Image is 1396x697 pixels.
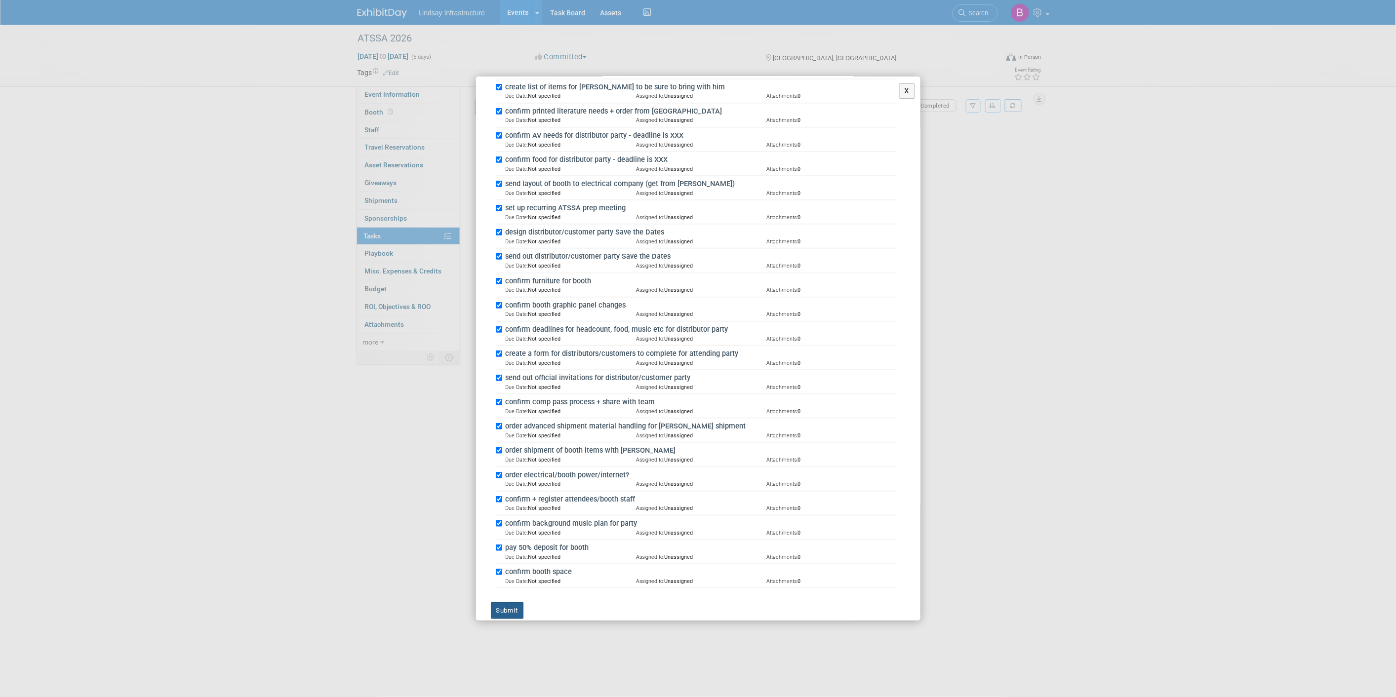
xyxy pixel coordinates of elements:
[503,567,897,578] label: confirm booth space
[766,456,897,464] td: 0
[636,432,664,439] span: Assigned to:
[636,335,766,343] td: Unassigned
[636,165,766,173] td: Unassigned
[506,262,636,270] td: Not specified
[503,397,897,408] label: confirm comp pass process + share with team
[766,214,798,221] span: Attachments:
[506,142,528,148] span: Due Date:
[506,336,528,342] span: Due Date:
[636,359,766,367] td: Unassigned
[636,505,664,511] span: Assigned to:
[766,432,798,439] span: Attachments:
[503,421,897,432] label: order advanced shipment material handling for [PERSON_NAME] shipment
[636,286,766,294] td: Unassigned
[506,311,528,317] span: Due Date:
[503,227,897,238] label: design distributor/customer party Save the Dates
[506,578,636,585] td: Not specified
[636,360,664,366] span: Assigned to:
[766,408,798,415] span: Attachments:
[636,311,664,317] span: Assigned to:
[503,251,897,262] label: send out distributor/customer party Save the Dates
[506,529,636,537] td: Not specified
[766,92,897,100] td: 0
[636,310,766,318] td: Unassigned
[636,141,766,149] td: Unassigned
[506,408,636,415] td: Not specified
[636,93,664,99] span: Assigned to:
[766,262,897,270] td: 0
[506,165,636,173] td: Not specified
[503,300,897,311] label: confirm booth graphic panel changes
[503,324,897,335] label: confirm deadlines for headcount, food, music etc for distributor party
[506,238,636,245] td: Not specified
[506,360,528,366] span: Due Date:
[636,578,664,584] span: Assigned to:
[506,504,636,512] td: Not specified
[503,494,897,505] label: confirm + register attendees/booth staff
[766,554,798,560] span: Attachments:
[766,190,897,197] td: 0
[491,602,523,619] button: Submit
[636,190,766,197] td: Unassigned
[506,286,636,294] td: Not specified
[766,384,897,391] td: 0
[636,238,766,245] td: Unassigned
[766,287,798,293] span: Attachments:
[636,262,766,270] td: Unassigned
[766,310,897,318] td: 0
[506,432,528,439] span: Due Date:
[506,456,636,464] td: Not specified
[636,214,664,221] span: Assigned to:
[766,530,798,536] span: Attachments:
[766,481,798,487] span: Attachments:
[506,310,636,318] td: Not specified
[503,470,897,481] label: order electrical/booth power/internet?
[766,553,897,561] td: 0
[766,165,897,173] td: 0
[636,336,664,342] span: Assigned to:
[503,155,897,165] label: confirm food for distributor party - deadline is XXX
[506,530,528,536] span: Due Date:
[506,238,528,245] span: Due Date:
[503,106,897,117] label: confirm printed literature needs + order from [GEOGRAPHIC_DATA]
[506,384,636,391] td: Not specified
[506,335,636,343] td: Not specified
[506,263,528,269] span: Due Date:
[506,408,528,415] span: Due Date:
[636,504,766,512] td: Unassigned
[503,373,897,384] label: send out official invitations for distributor/customer party
[503,348,897,359] label: create a form for distributors/customers to complete for attending party
[766,238,897,245] td: 0
[506,190,636,197] td: Not specified
[506,141,636,149] td: Not specified
[506,578,528,584] span: Due Date:
[506,166,528,172] span: Due Date:
[766,505,798,511] span: Attachments:
[636,553,766,561] td: Unassigned
[503,276,897,287] label: confirm furniture for booth
[506,214,636,221] td: Not specified
[636,190,664,196] span: Assigned to:
[503,203,897,214] label: set up recurring ATSSA prep meeting
[503,179,897,190] label: send layout of booth to electrical company (get from [PERSON_NAME])
[766,408,897,415] td: 0
[766,529,897,537] td: 0
[506,92,636,100] td: Not specified
[766,311,798,317] span: Attachments:
[766,116,897,124] td: 0
[766,480,897,488] td: 0
[506,116,636,124] td: Not specified
[636,530,664,536] span: Assigned to:
[503,130,897,141] label: confirm AV needs for distributor party - deadline is XXX
[766,238,798,245] span: Attachments:
[766,117,798,123] span: Attachments:
[636,456,766,464] td: Unassigned
[766,578,798,584] span: Attachments:
[766,578,897,585] td: 0
[636,578,766,585] td: Unassigned
[766,190,798,196] span: Attachments:
[503,518,897,529] label: confirm background music plan for party
[636,408,664,415] span: Assigned to:
[636,214,766,221] td: Unassigned
[636,481,664,487] span: Assigned to:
